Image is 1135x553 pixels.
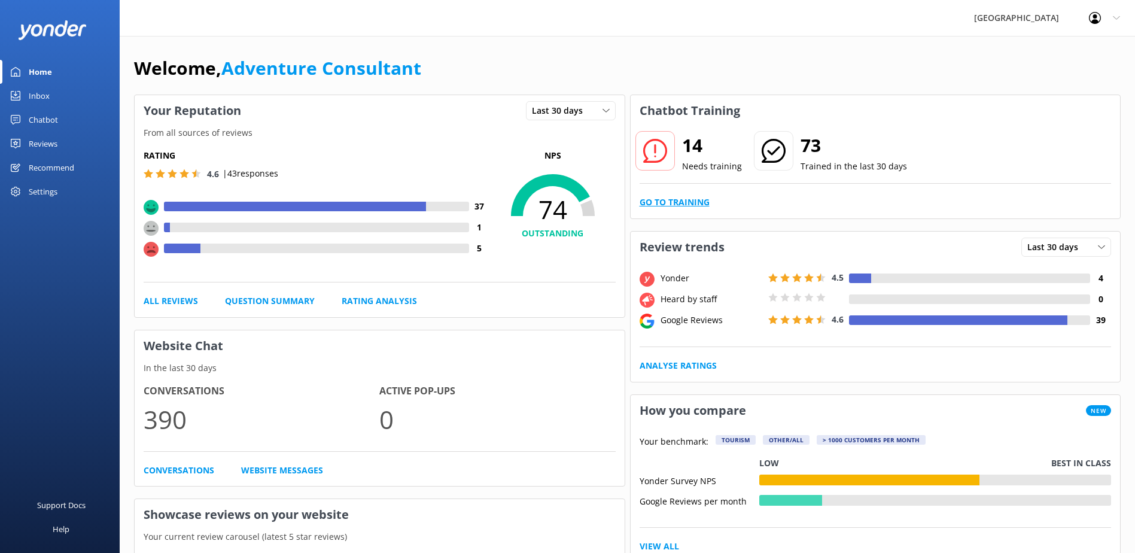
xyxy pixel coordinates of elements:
[29,156,74,180] div: Recommend
[532,104,590,117] span: Last 30 days
[759,457,779,470] p: Low
[631,232,734,263] h3: Review trends
[490,227,616,240] h4: OUTSTANDING
[469,221,490,234] h4: 1
[144,399,379,439] p: 390
[817,435,926,445] div: > 1000 customers per month
[29,180,57,203] div: Settings
[490,149,616,162] p: NPS
[135,361,625,375] p: In the last 30 days
[29,132,57,156] div: Reviews
[640,495,759,506] div: Google Reviews per month
[1090,293,1111,306] h4: 0
[640,359,717,372] a: Analyse Ratings
[53,517,69,541] div: Help
[801,131,907,160] h2: 73
[658,272,765,285] div: Yonder
[207,168,219,180] span: 4.6
[29,108,58,132] div: Chatbot
[135,95,250,126] h3: Your Reputation
[135,126,625,139] p: From all sources of reviews
[490,195,616,224] span: 74
[135,499,625,530] h3: Showcase reviews on your website
[1090,272,1111,285] h4: 4
[144,294,198,308] a: All Reviews
[29,60,52,84] div: Home
[763,435,810,445] div: Other/All
[832,314,844,325] span: 4.6
[223,167,278,180] p: | 43 responses
[631,95,749,126] h3: Chatbot Training
[221,56,421,80] a: Adventure Consultant
[682,160,742,173] p: Needs training
[18,20,87,40] img: yonder-white-logo.png
[1027,241,1085,254] span: Last 30 days
[801,160,907,173] p: Trained in the last 30 days
[1090,314,1111,327] h4: 39
[682,131,742,160] h2: 14
[379,384,615,399] h4: Active Pop-ups
[631,395,755,426] h3: How you compare
[134,54,421,83] h1: Welcome,
[640,475,759,485] div: Yonder Survey NPS
[469,242,490,255] h4: 5
[658,293,765,306] div: Heard by staff
[241,464,323,477] a: Website Messages
[716,435,756,445] div: Tourism
[1051,457,1111,470] p: Best in class
[379,399,615,439] p: 0
[225,294,315,308] a: Question Summary
[135,530,625,543] p: Your current review carousel (latest 5 star reviews)
[342,294,417,308] a: Rating Analysis
[144,384,379,399] h4: Conversations
[135,330,625,361] h3: Website Chat
[1086,405,1111,416] span: New
[640,196,710,209] a: Go to Training
[37,493,86,517] div: Support Docs
[658,314,765,327] div: Google Reviews
[832,272,844,283] span: 4.5
[144,464,214,477] a: Conversations
[29,84,50,108] div: Inbox
[640,435,708,449] p: Your benchmark:
[144,149,490,162] h5: Rating
[469,200,490,213] h4: 37
[640,540,679,553] a: View All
